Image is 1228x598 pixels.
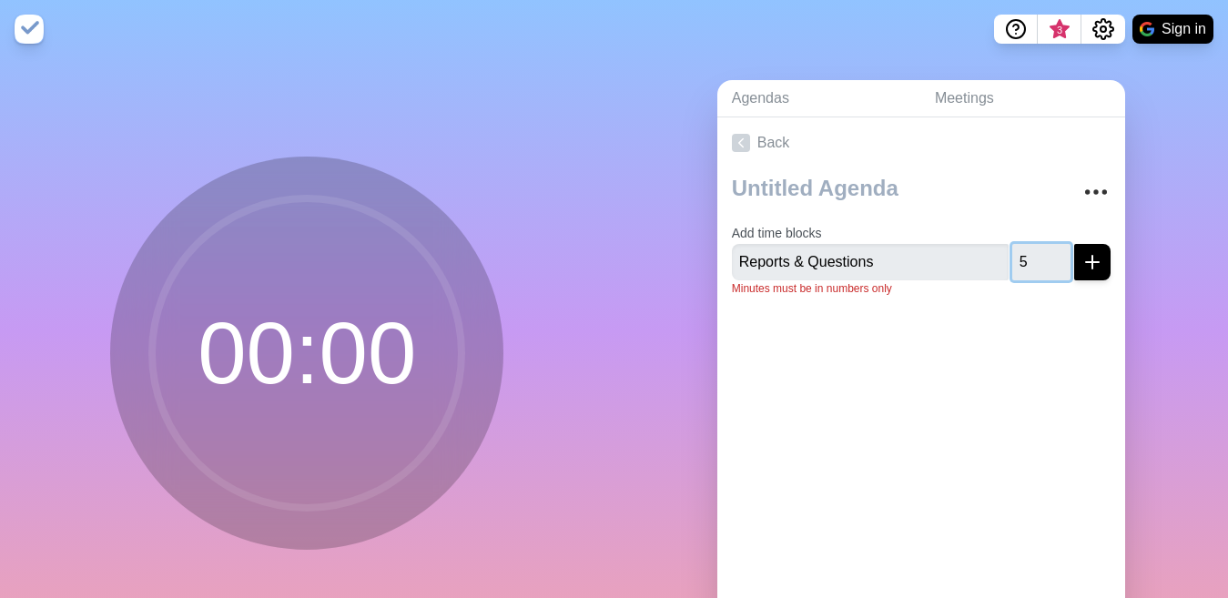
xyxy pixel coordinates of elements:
a: Back [717,117,1125,168]
p: Minutes must be in numbers only [732,280,1111,297]
input: Name [732,244,1009,280]
label: Add time blocks [732,226,822,240]
button: Sign in [1132,15,1213,44]
input: Mins [1012,244,1071,280]
button: Help [994,15,1038,44]
a: Meetings [920,80,1125,117]
img: timeblocks logo [15,15,44,44]
button: More [1078,174,1114,210]
button: What’s new [1038,15,1081,44]
img: google logo [1140,22,1154,36]
button: Settings [1081,15,1125,44]
span: 3 [1052,23,1067,37]
a: Agendas [717,80,920,117]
